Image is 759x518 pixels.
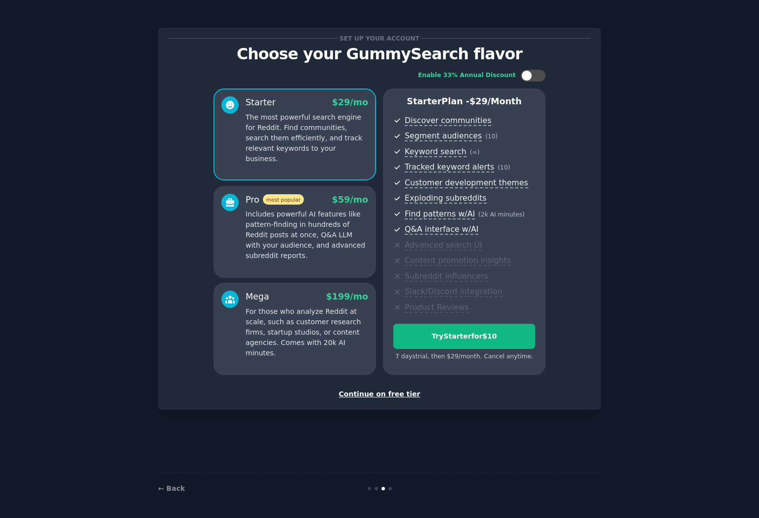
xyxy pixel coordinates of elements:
div: Pro [246,194,304,206]
span: Discover communities [405,116,491,126]
span: Subreddit influencers [405,271,488,282]
span: Tracked keyword alerts [405,162,494,173]
p: Choose your GummySearch flavor [169,45,590,63]
div: 7 days trial, then $ 29 /month . Cancel anytime. [393,352,535,361]
div: Try Starter for $10 [394,331,535,342]
span: Content promotion insights [405,256,511,266]
p: Starter Plan - [393,95,535,108]
p: The most powerful search engine for Reddit. Find communities, search them efficiently, and track ... [246,112,368,164]
span: Q&A interface w/AI [405,224,478,235]
div: Continue on free tier [169,389,590,399]
p: Includes powerful AI features like pattern-finding in hundreds of Reddit posts at once, Q&A LLM w... [246,209,368,261]
span: ( 10 ) [485,133,498,140]
span: $ 29 /month [469,96,522,106]
a: ← Back [158,484,185,492]
span: ( 10 ) [498,164,510,171]
span: Set up your account [338,33,422,43]
button: TryStarterfor$10 [393,324,535,349]
span: Exploding subreddits [405,193,486,204]
span: ( 2k AI minutes ) [478,211,525,218]
div: Starter [246,96,276,109]
span: $ 59 /mo [332,195,368,205]
span: Product Reviews [405,302,468,313]
span: Keyword search [405,147,466,157]
span: $ 29 /mo [332,97,368,107]
span: Customer development themes [405,178,528,188]
span: Slack/Discord integration [405,287,503,297]
span: Advanced search UI [405,240,482,251]
div: Enable 33% Annual Discount [418,71,516,80]
span: Segment audiences [405,131,482,141]
div: Mega [246,291,269,303]
span: $ 199 /mo [326,292,368,302]
span: Find patterns w/AI [405,209,475,219]
span: most popular [263,194,304,205]
span: ( ∞ ) [470,149,480,156]
p: For those who analyze Reddit at scale, such as customer research firms, startup studios, or conte... [246,306,368,358]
